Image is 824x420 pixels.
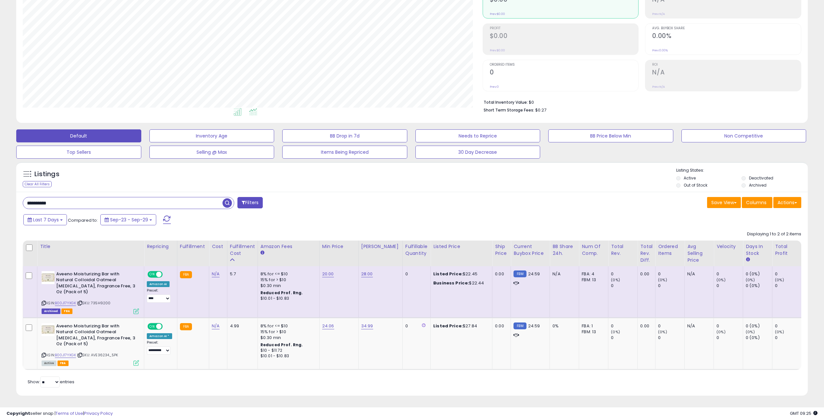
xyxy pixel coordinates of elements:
[56,410,83,416] a: Terms of Use
[707,197,741,208] button: Save View
[742,197,772,208] button: Columns
[61,308,72,314] span: FBA
[775,243,799,257] div: Total Profit
[747,231,801,237] div: Displaying 1 to 2 of 2 items
[611,277,620,282] small: (0%)
[77,300,111,306] span: | SKU: 735H9200
[162,271,172,277] span: OFF
[260,348,314,353] div: $10 - $11.72
[56,323,135,349] b: Aveeno Moisturizing Bar with Natural Colloidal Oatmeal [MEDICAL_DATA], Fragrance Free, 3 Oz (Pack...
[415,146,540,159] button: 30 Day Decrease
[513,270,526,277] small: FBM
[687,243,711,264] div: Avg Selling Price
[180,323,192,330] small: FBA
[361,271,373,277] a: 28.00
[490,48,505,52] small: Prev: $0.00
[716,243,740,250] div: Velocity
[237,197,263,208] button: Filters
[147,243,174,250] div: Repricing
[611,271,637,277] div: 0
[433,323,463,329] b: Listed Price:
[212,323,220,329] a: N/A
[535,107,546,113] span: $0.27
[684,175,696,181] label: Active
[582,243,605,257] div: Num of Comp.
[433,271,487,277] div: $22.45
[42,271,139,313] div: ASIN:
[528,323,540,329] span: 24.59
[652,85,665,89] small: Prev: N/A
[322,243,356,250] div: Min Price
[652,27,801,30] span: Avg. Buybox Share
[773,197,801,208] button: Actions
[100,214,156,225] button: Sep-23 - Sep-29
[611,243,635,257] div: Total Rev.
[415,129,540,142] button: Needs to Reprice
[716,335,743,341] div: 0
[716,329,726,335] small: (0%)
[746,243,769,257] div: Days In Stock
[775,271,801,277] div: 0
[361,243,400,250] div: [PERSON_NAME]
[652,12,665,16] small: Prev: N/A
[495,323,506,329] div: 0.00
[611,283,637,289] div: 0
[652,32,801,41] h2: 0.00%
[433,280,469,286] b: Business Price:
[405,271,425,277] div: 0
[658,335,684,341] div: 0
[640,323,650,329] div: 0.00
[230,243,255,257] div: Fulfillment Cost
[716,323,743,329] div: 0
[147,340,172,355] div: Preset:
[42,361,57,366] span: All listings currently available for purchase on Amazon
[716,271,743,277] div: 0
[687,323,709,329] div: N/A
[260,335,314,341] div: $0.30 min
[513,243,547,257] div: Current Buybox Price
[433,280,487,286] div: $22.44
[775,283,801,289] div: 0
[260,283,314,289] div: $0.30 min
[361,323,373,329] a: 34.99
[322,323,334,329] a: 24.06
[684,182,707,188] label: Out of Stock
[260,329,314,335] div: 15% for > $10
[582,323,603,329] div: FBA: 1
[658,323,684,329] div: 0
[746,283,772,289] div: 0 (0%)
[490,85,499,89] small: Prev: 0
[55,352,76,358] a: B00J17YXGK
[552,243,576,257] div: BB Share 24h.
[775,323,801,329] div: 0
[746,323,772,329] div: 0 (0%)
[149,129,274,142] button: Inventory Age
[33,217,59,223] span: Last 7 Days
[490,63,639,67] span: Ordered Items
[42,323,139,365] div: ASIN:
[658,329,667,335] small: (0%)
[676,167,808,174] p: Listing States:
[282,146,407,159] button: Items Being Repriced
[484,107,534,113] b: Short Term Storage Fees:
[42,308,60,314] span: Listings that have been deleted from Seller Central
[56,271,135,297] b: Aveeno Moisturizing Bar with Natural Colloidal Oatmeal [MEDICAL_DATA], Fragrance Free, 3 Oz (Pack...
[260,277,314,283] div: 15% for > $10
[611,323,637,329] div: 0
[548,129,673,142] button: BB Price Below Min
[790,410,818,416] span: 2025-10-7 09:25 GMT
[180,271,192,278] small: FBA
[162,323,172,329] span: OFF
[490,32,639,41] h2: $0.00
[230,271,253,277] div: 5.7
[260,323,314,329] div: 8% for <= $10
[57,361,69,366] span: FBA
[749,182,767,188] label: Archived
[405,243,428,257] div: Fulfillable Quantity
[260,271,314,277] div: 8% for <= $10
[260,243,317,250] div: Amazon Fees
[775,335,801,341] div: 0
[652,69,801,77] h2: N/A
[23,181,52,187] div: Clear All Filters
[260,290,303,295] b: Reduced Prof. Rng.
